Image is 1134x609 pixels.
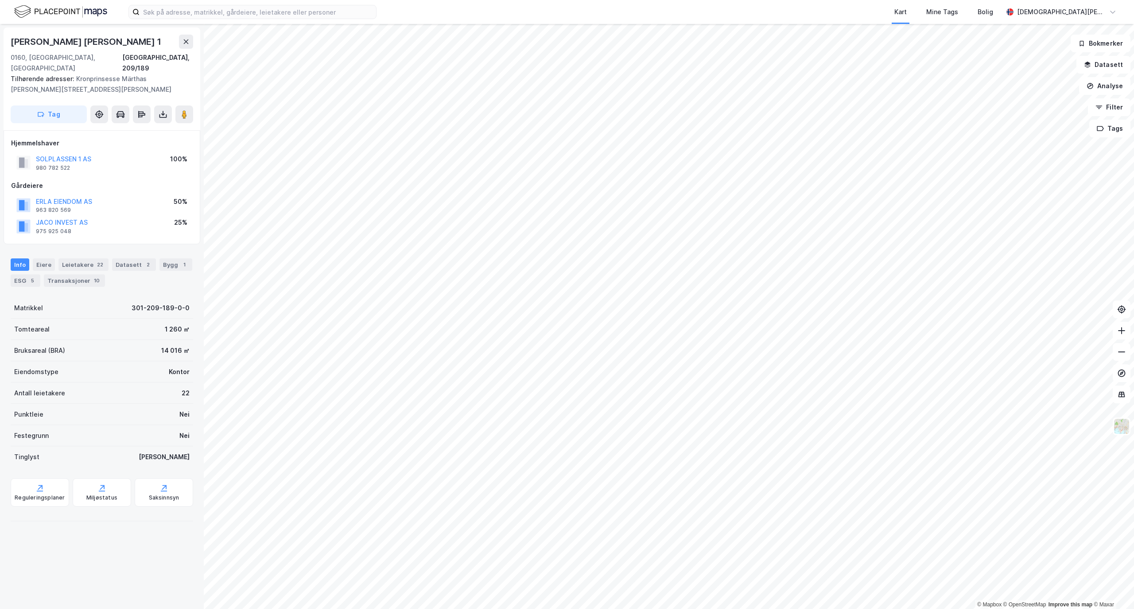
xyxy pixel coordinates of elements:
[132,303,190,313] div: 301-209-189-0-0
[11,35,163,49] div: [PERSON_NAME] [PERSON_NAME] 1
[11,180,193,191] div: Gårdeiere
[14,303,43,313] div: Matrikkel
[926,7,958,17] div: Mine Tags
[15,494,65,501] div: Reguleringsplaner
[11,74,186,95] div: Kronprinsesse Märthas [PERSON_NAME][STREET_ADDRESS][PERSON_NAME]
[174,196,187,207] div: 50%
[165,324,190,335] div: 1 260 ㎡
[894,7,907,17] div: Kart
[1049,601,1092,608] a: Improve this map
[170,154,187,164] div: 100%
[1017,7,1106,17] div: [DEMOGRAPHIC_DATA][PERSON_NAME]
[1113,418,1130,435] img: Z
[14,409,43,420] div: Punktleie
[86,494,117,501] div: Miljøstatus
[1079,77,1130,95] button: Analyse
[36,228,71,235] div: 975 925 048
[11,105,87,123] button: Tag
[36,164,70,172] div: 980 782 522
[978,7,993,17] div: Bolig
[182,388,190,398] div: 22
[159,258,192,271] div: Bygg
[1090,566,1134,609] div: Kontrollprogram for chat
[44,274,105,287] div: Transaksjoner
[14,388,65,398] div: Antall leietakere
[11,138,193,148] div: Hjemmelshaver
[122,52,193,74] div: [GEOGRAPHIC_DATA], 209/189
[14,430,49,441] div: Festegrunn
[139,452,190,462] div: [PERSON_NAME]
[179,430,190,441] div: Nei
[1076,56,1130,74] button: Datasett
[140,5,376,19] input: Søk på adresse, matrikkel, gårdeiere, leietakere eller personer
[11,75,76,82] span: Tilhørende adresser:
[11,258,29,271] div: Info
[14,345,65,356] div: Bruksareal (BRA)
[1071,35,1130,52] button: Bokmerker
[144,260,152,269] div: 2
[11,274,40,287] div: ESG
[180,260,189,269] div: 1
[1088,98,1130,116] button: Filter
[11,52,122,74] div: 0160, [GEOGRAPHIC_DATA], [GEOGRAPHIC_DATA]
[1089,120,1130,137] button: Tags
[174,217,187,228] div: 25%
[92,276,101,285] div: 10
[36,207,71,214] div: 963 820 569
[95,260,105,269] div: 22
[179,409,190,420] div: Nei
[169,367,190,377] div: Kontor
[14,324,50,335] div: Tomteareal
[1003,601,1046,608] a: OpenStreetMap
[58,258,109,271] div: Leietakere
[112,258,156,271] div: Datasett
[977,601,1002,608] a: Mapbox
[14,452,39,462] div: Tinglyst
[161,345,190,356] div: 14 016 ㎡
[14,367,58,377] div: Eiendomstype
[14,4,107,20] img: logo.f888ab2527a4732fd821a326f86c7f29.svg
[33,258,55,271] div: Eiere
[149,494,179,501] div: Saksinnsyn
[1090,566,1134,609] iframe: Chat Widget
[28,276,37,285] div: 5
